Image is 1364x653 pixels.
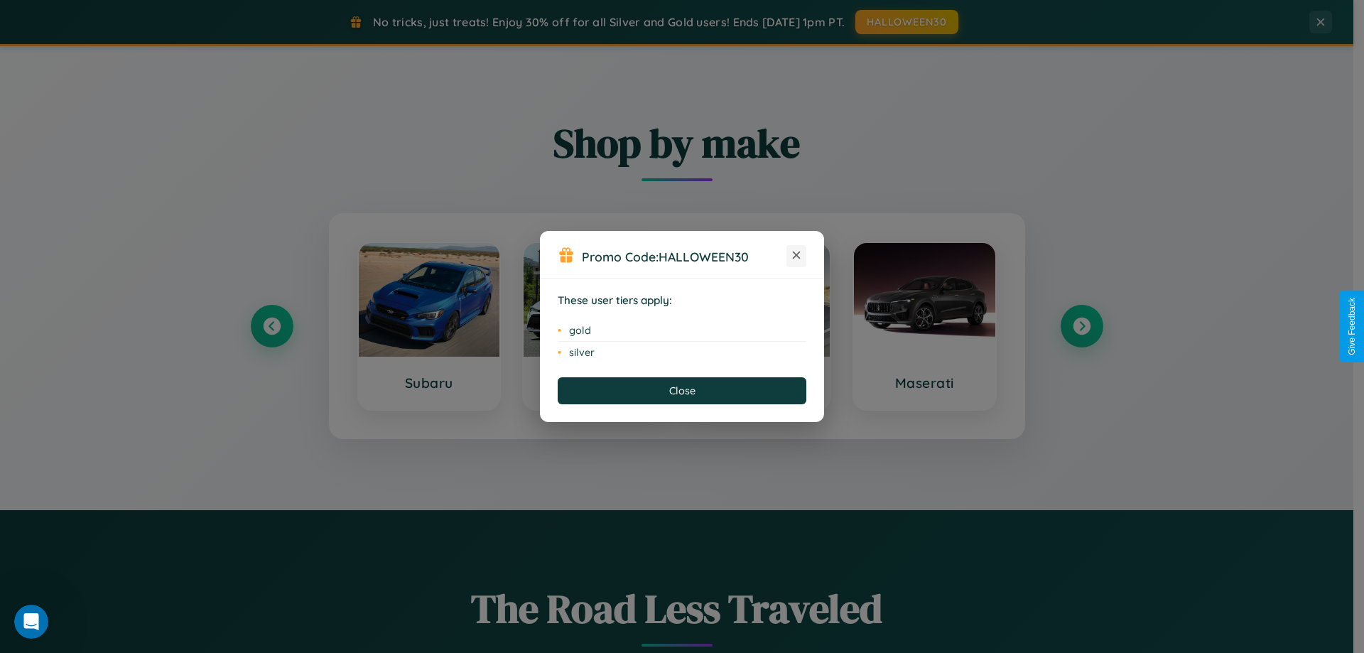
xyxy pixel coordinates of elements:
div: Give Feedback [1347,298,1357,355]
h3: Promo Code: [582,249,786,264]
li: gold [558,320,806,342]
b: HALLOWEEN30 [659,249,749,264]
li: silver [558,342,806,363]
strong: These user tiers apply: [558,293,672,307]
button: Close [558,377,806,404]
iframe: Intercom live chat [14,605,48,639]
